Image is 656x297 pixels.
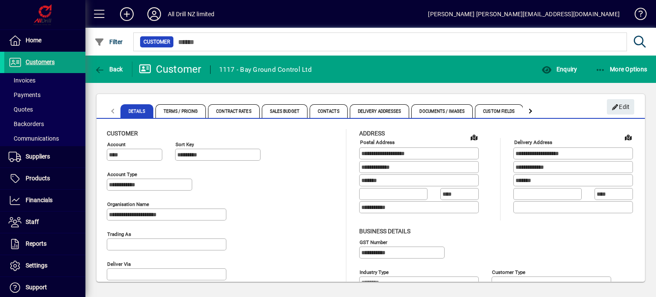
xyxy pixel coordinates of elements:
[4,146,85,168] a: Suppliers
[612,100,630,114] span: Edit
[542,66,577,73] span: Enquiry
[350,104,410,118] span: Delivery Addresses
[92,34,125,50] button: Filter
[26,284,47,291] span: Support
[360,269,389,275] mat-label: Industry type
[262,104,307,118] span: Sales Budget
[621,130,635,144] a: View on map
[428,7,620,21] div: [PERSON_NAME] [PERSON_NAME][EMAIL_ADDRESS][DOMAIN_NAME]
[607,99,634,115] button: Edit
[9,91,41,98] span: Payments
[219,63,312,76] div: 1117 - Bay Ground Control Ltd
[4,102,85,117] a: Quotes
[141,6,168,22] button: Profile
[595,66,647,73] span: More Options
[85,62,132,77] app-page-header-button: Back
[26,218,39,225] span: Staff
[26,59,55,65] span: Customers
[107,261,131,267] mat-label: Deliver via
[539,62,579,77] button: Enquiry
[26,197,53,203] span: Financials
[4,88,85,102] a: Payments
[310,104,348,118] span: Contacts
[4,73,85,88] a: Invoices
[360,239,387,245] mat-label: GST Number
[94,66,123,73] span: Back
[9,121,44,127] span: Backorders
[4,212,85,233] a: Staff
[4,190,85,211] a: Financials
[107,201,149,207] mat-label: Organisation name
[113,6,141,22] button: Add
[9,135,59,142] span: Communications
[92,62,125,77] button: Back
[9,77,35,84] span: Invoices
[107,141,126,147] mat-label: Account
[107,171,137,177] mat-label: Account Type
[4,131,85,146] a: Communications
[139,62,202,76] div: Customer
[492,269,525,275] mat-label: Customer type
[26,262,47,269] span: Settings
[176,141,194,147] mat-label: Sort key
[26,153,50,160] span: Suppliers
[628,2,645,29] a: Knowledge Base
[26,175,50,182] span: Products
[9,106,33,113] span: Quotes
[94,38,123,45] span: Filter
[593,62,650,77] button: More Options
[4,233,85,255] a: Reports
[120,104,153,118] span: Details
[26,240,47,247] span: Reports
[4,30,85,51] a: Home
[208,104,259,118] span: Contract Rates
[155,104,206,118] span: Terms / Pricing
[359,228,410,235] span: Business details
[4,255,85,276] a: Settings
[411,104,473,118] span: Documents / Images
[4,117,85,131] a: Backorders
[26,37,41,44] span: Home
[168,7,215,21] div: All Drill NZ limited
[143,38,170,46] span: Customer
[107,231,131,237] mat-label: Trading as
[107,130,138,137] span: Customer
[4,168,85,189] a: Products
[475,104,523,118] span: Custom Fields
[467,130,481,144] a: View on map
[359,130,385,137] span: Address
